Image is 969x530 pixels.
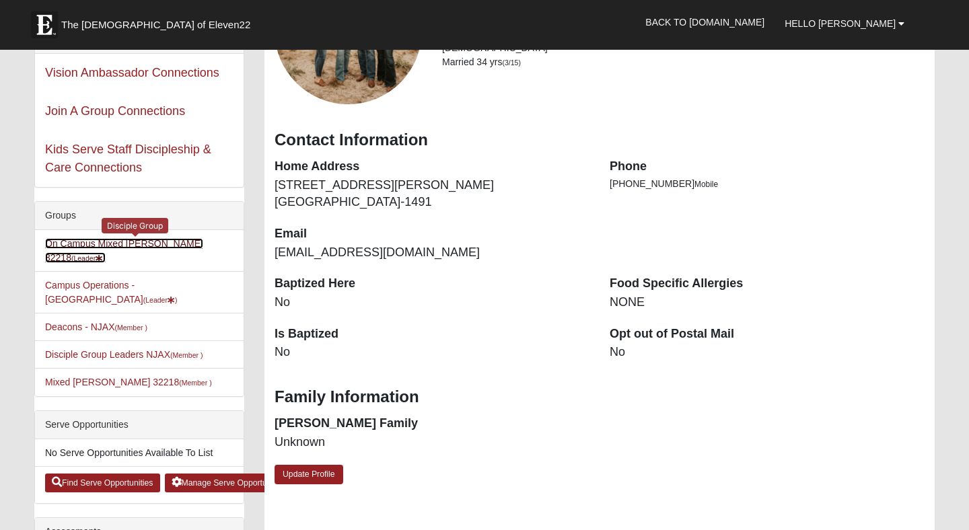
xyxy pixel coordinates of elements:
dt: [PERSON_NAME] Family [275,415,589,432]
a: Vision Ambassador Connections [45,66,219,79]
dt: Opt out of Postal Mail [610,326,925,343]
li: No Serve Opportunities Available To List [35,439,244,467]
a: Disciple Group Leaders NJAX(Member ) [45,349,203,360]
dd: [STREET_ADDRESS][PERSON_NAME] [GEOGRAPHIC_DATA]-1491 [275,177,589,211]
div: Serve Opportunities [35,411,244,439]
a: On Campus Mixed [PERSON_NAME] 32218(Leader) [45,238,203,263]
dd: [EMAIL_ADDRESS][DOMAIN_NAME] [275,244,589,262]
h3: Contact Information [275,130,925,150]
dd: No [610,344,925,361]
a: Join A Group Connections [45,104,185,118]
dd: No [275,294,589,311]
a: The [DEMOGRAPHIC_DATA] of Eleven22 [24,5,293,38]
div: Groups [35,202,244,230]
small: (Member ) [114,324,147,332]
dt: Baptized Here [275,275,589,293]
li: [PHONE_NUMBER] [610,177,925,191]
div: Disciple Group [102,218,168,233]
a: Kids Serve Staff Discipleship & Care Connections [45,143,211,174]
small: (Leader ) [71,254,106,262]
small: (Member ) [179,379,211,387]
dd: No [275,344,589,361]
span: Hello [PERSON_NAME] [785,18,896,29]
dt: Email [275,225,589,243]
dd: NONE [610,294,925,311]
li: Married 34 yrs [442,55,925,69]
dd: Unknown [275,434,589,451]
small: (3/15) [502,59,520,67]
a: Deacons - NJAX(Member ) [45,321,147,332]
span: Mobile [694,180,718,189]
a: Manage Serve Opportunities [165,474,293,492]
img: Eleven22 logo [31,11,58,38]
a: Find Serve Opportunities [45,474,160,492]
dt: Home Address [275,158,589,176]
dt: Food Specific Allergies [610,275,925,293]
h3: Family Information [275,387,925,407]
dt: Is Baptized [275,326,589,343]
dt: Phone [610,158,925,176]
small: (Member ) [170,351,203,359]
a: Back to [DOMAIN_NAME] [635,5,775,39]
a: Mixed [PERSON_NAME] 32218(Member ) [45,377,212,387]
small: (Leader ) [143,296,178,304]
a: Update Profile [275,465,343,484]
a: Campus Operations - [GEOGRAPHIC_DATA](Leader) [45,280,177,305]
a: Hello [PERSON_NAME] [775,7,914,40]
span: The [DEMOGRAPHIC_DATA] of Eleven22 [61,18,250,32]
